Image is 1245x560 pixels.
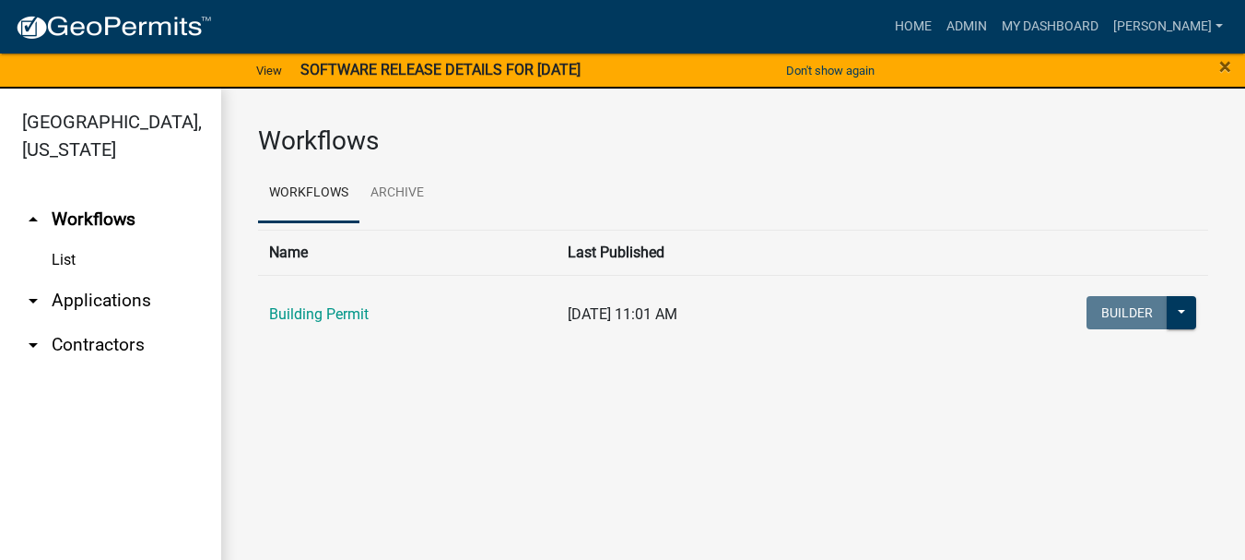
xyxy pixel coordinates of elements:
[568,305,677,323] span: [DATE] 11:01 AM
[939,9,994,44] a: Admin
[269,305,369,323] a: Building Permit
[300,61,581,78] strong: SOFTWARE RELEASE DETAILS FOR [DATE]
[249,55,289,86] a: View
[22,334,44,356] i: arrow_drop_down
[258,125,1208,157] h3: Workflows
[1219,54,1231,79] span: ×
[994,9,1106,44] a: My Dashboard
[1219,55,1231,77] button: Close
[22,290,44,312] i: arrow_drop_down
[258,164,359,223] a: Workflows
[557,230,880,275] th: Last Published
[22,209,44,231] i: arrow_drop_up
[1106,9,1230,44] a: [PERSON_NAME]
[1086,296,1168,329] button: Builder
[359,164,435,223] a: Archive
[258,230,557,275] th: Name
[887,9,939,44] a: Home
[779,55,882,86] button: Don't show again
